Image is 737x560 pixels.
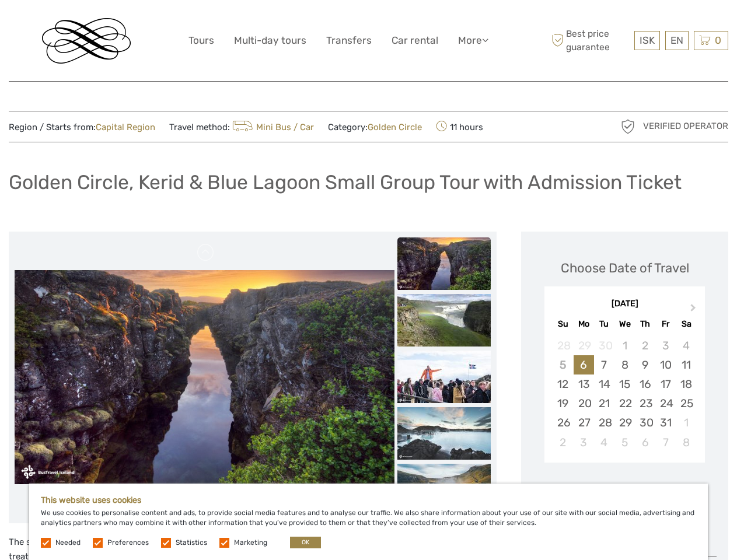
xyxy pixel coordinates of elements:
span: 11 hours [436,118,483,135]
div: Choose Wednesday, October 22nd, 2025 [614,394,635,413]
img: cab6d99a5bd74912b036808e1cb13ef3_main_slider.jpeg [15,270,394,484]
a: Car rental [392,32,438,49]
div: Choose Thursday, October 16th, 2025 [635,374,655,394]
div: Mo [574,316,594,332]
div: We use cookies to personalise content and ads, to provide social media features and to analyse ou... [29,484,708,560]
img: 480d7881ebe5477daee8b1a97053b8e9_slider_thumbnail.jpeg [397,351,491,403]
div: Choose Sunday, October 19th, 2025 [553,394,573,413]
div: Choose Saturday, October 18th, 2025 [676,374,696,394]
div: Choose Wednesday, November 5th, 2025 [614,433,635,452]
div: Fr [655,316,676,332]
div: Choose Monday, October 20th, 2025 [574,394,594,413]
a: Capital Region [96,122,155,132]
div: Choose Monday, October 6th, 2025 [574,355,594,374]
div: Choose Monday, November 3rd, 2025 [574,433,594,452]
div: Tu [594,316,614,332]
img: Reykjavik Residence [42,18,131,64]
div: Choose Monday, October 27th, 2025 [574,413,594,432]
a: Golden Circle [368,122,422,132]
div: Choose Sunday, October 12th, 2025 [553,374,573,394]
div: Th [635,316,655,332]
a: Transfers [326,32,372,49]
div: Choose Thursday, October 23rd, 2025 [635,394,655,413]
div: Choose Saturday, October 11th, 2025 [676,355,696,374]
span: 0 [713,34,723,46]
div: Not available Friday, October 3rd, 2025 [655,336,676,355]
div: Choose Tuesday, October 14th, 2025 [594,374,614,394]
a: Multi-day tours [234,32,306,49]
img: 76eb495e1aed4192a316e241461509b3_slider_thumbnail.jpeg [397,294,491,346]
span: Best price guarantee [549,27,631,53]
div: Choose Tuesday, November 4th, 2025 [594,433,614,452]
div: Not available Sunday, September 28th, 2025 [553,336,573,355]
div: Choose Friday, October 24th, 2025 [655,394,676,413]
span: Verified Operator [643,120,728,132]
div: Choose Tuesday, October 28th, 2025 [594,413,614,432]
div: Choose Wednesday, October 15th, 2025 [614,374,635,394]
div: Choose Sunday, November 2nd, 2025 [553,433,573,452]
div: Choose Saturday, October 25th, 2025 [676,394,696,413]
a: More [458,32,488,49]
div: Choose Tuesday, October 7th, 2025 [594,355,614,374]
div: Choose Tuesday, October 21st, 2025 [594,394,614,413]
button: OK [290,537,321,548]
label: Preferences [107,538,149,548]
button: Next Month [685,301,704,320]
div: Choose Friday, October 10th, 2025 [655,355,676,374]
div: Not available Sunday, October 5th, 2025 [553,355,573,374]
label: Marketing [234,538,267,548]
div: Choose Date of Travel [561,259,689,277]
div: Not available Tuesday, September 30th, 2025 [594,336,614,355]
img: 145d8319ebba4a16bb448717f742f61c_slider_thumbnail.jpeg [397,407,491,460]
a: Mini Bus / Car [230,122,314,132]
div: Sa [676,316,696,332]
h1: Golden Circle, Kerid & Blue Lagoon Small Group Tour with Admission Ticket [9,170,682,194]
div: Not available Wednesday, October 1st, 2025 [614,336,635,355]
a: Tours [188,32,214,49]
span: Category: [328,121,422,134]
div: EN [665,31,689,50]
div: Choose Sunday, October 26th, 2025 [553,413,573,432]
div: Choose Thursday, November 6th, 2025 [635,433,655,452]
div: Choose Monday, October 13th, 2025 [574,374,594,394]
div: Choose Saturday, November 1st, 2025 [676,413,696,432]
div: We [614,316,635,332]
div: Choose Friday, October 17th, 2025 [655,374,676,394]
img: verified_operator_grey_128.png [619,117,637,136]
img: cab6d99a5bd74912b036808e1cb13ef3_slider_thumbnail.jpeg [397,237,491,290]
div: Choose Thursday, October 9th, 2025 [635,355,655,374]
div: Choose Thursday, October 30th, 2025 [635,413,655,432]
div: [DATE] [544,298,705,310]
div: Su [553,316,573,332]
div: Not available Saturday, October 4th, 2025 [676,336,696,355]
div: Choose Wednesday, October 8th, 2025 [614,355,635,374]
div: Not available Thursday, October 2nd, 2025 [635,336,655,355]
span: Travel method: [169,118,314,135]
div: Choose Friday, November 7th, 2025 [655,433,676,452]
div: Choose Saturday, November 8th, 2025 [676,433,696,452]
div: month 2025-10 [548,336,701,452]
label: Needed [55,538,81,548]
img: 6379ec51912245e79ae041a34b7adb3d_slider_thumbnail.jpeg [397,464,491,516]
h5: This website uses cookies [41,495,696,505]
label: Statistics [176,538,207,548]
div: Choose Friday, October 31st, 2025 [655,413,676,432]
div: Choose Wednesday, October 29th, 2025 [614,413,635,432]
span: Region / Starts from: [9,121,155,134]
span: ISK [640,34,655,46]
div: Not available Monday, September 29th, 2025 [574,336,594,355]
